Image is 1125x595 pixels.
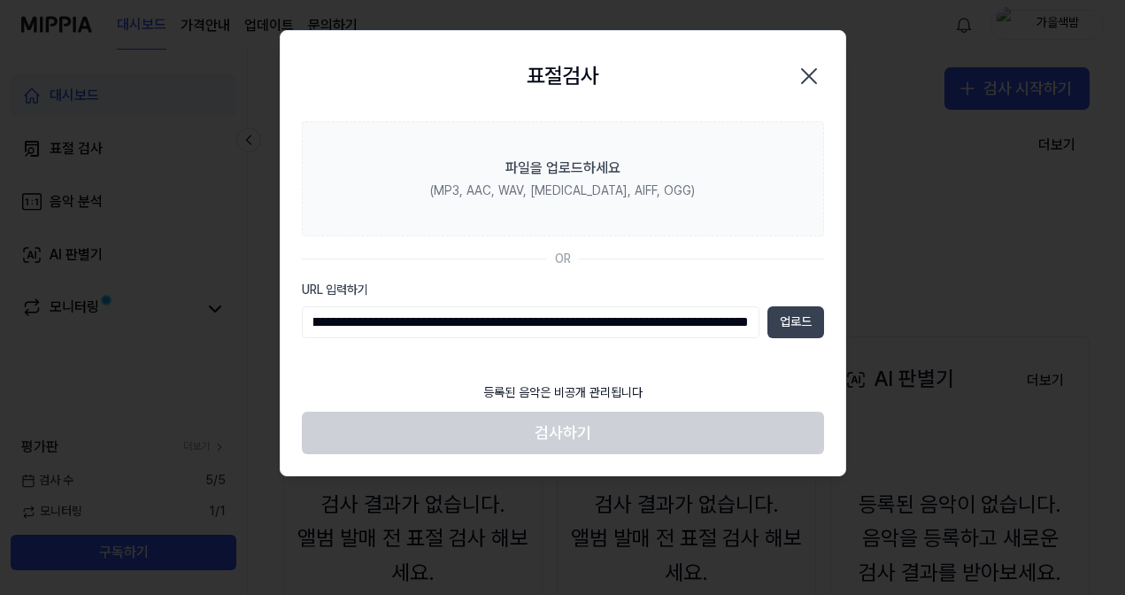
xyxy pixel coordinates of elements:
button: 업로드 [767,306,824,338]
h2: 표절검사 [527,59,599,93]
div: 등록된 음악은 비공개 관리됩니다 [473,374,653,413]
div: (MP3, AAC, WAV, [MEDICAL_DATA], AIFF, OGG) [430,182,695,200]
label: URL 입력하기 [302,282,824,299]
div: 파일을 업로드하세요 [505,158,620,179]
div: OR [555,251,571,268]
